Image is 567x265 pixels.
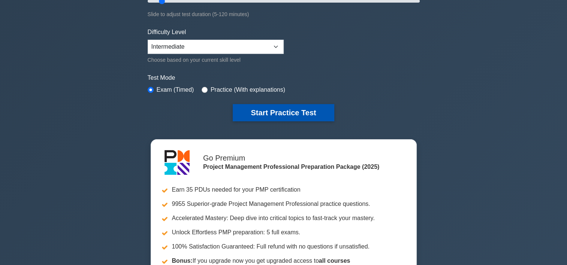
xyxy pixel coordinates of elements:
[148,10,420,19] div: Slide to adjust test duration (5-120 minutes)
[233,104,334,121] button: Start Practice Test
[148,55,284,64] div: Choose based on your current skill level
[211,85,285,94] label: Practice (With explanations)
[148,73,420,82] label: Test Mode
[148,28,186,37] label: Difficulty Level
[157,85,194,94] label: Exam (Timed)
